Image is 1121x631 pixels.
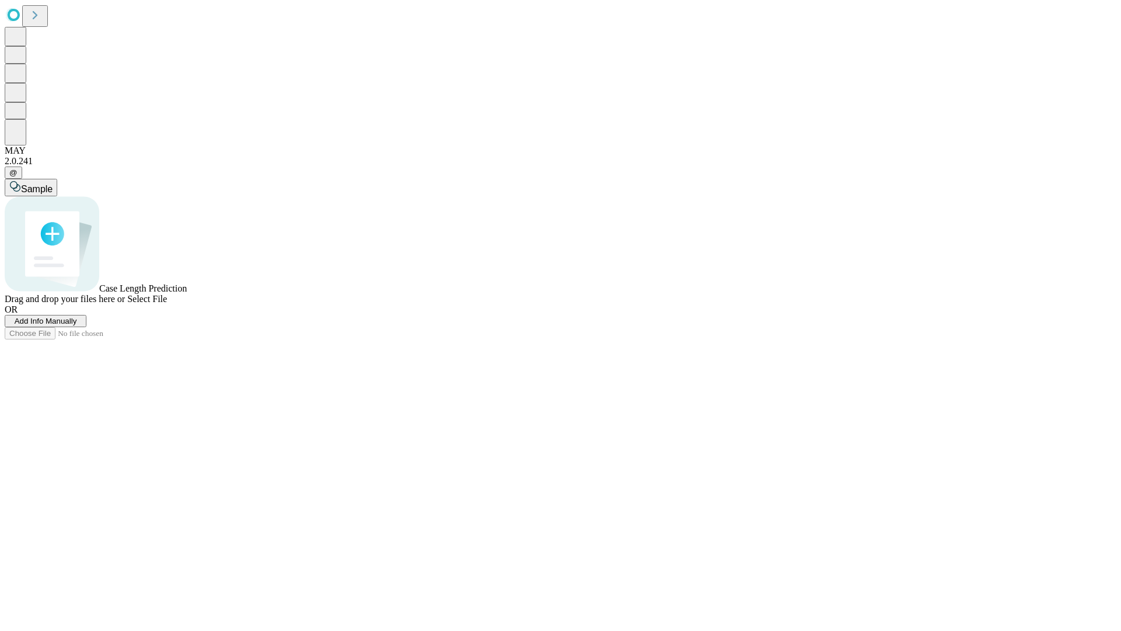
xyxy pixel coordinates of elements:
span: Add Info Manually [15,317,77,325]
button: Sample [5,179,57,196]
span: @ [9,168,18,177]
span: Case Length Prediction [99,283,187,293]
span: Sample [21,184,53,194]
span: Drag and drop your files here or [5,294,125,304]
div: MAY [5,145,1116,156]
button: @ [5,167,22,179]
div: 2.0.241 [5,156,1116,167]
span: Select File [127,294,167,304]
button: Add Info Manually [5,315,86,327]
span: OR [5,304,18,314]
